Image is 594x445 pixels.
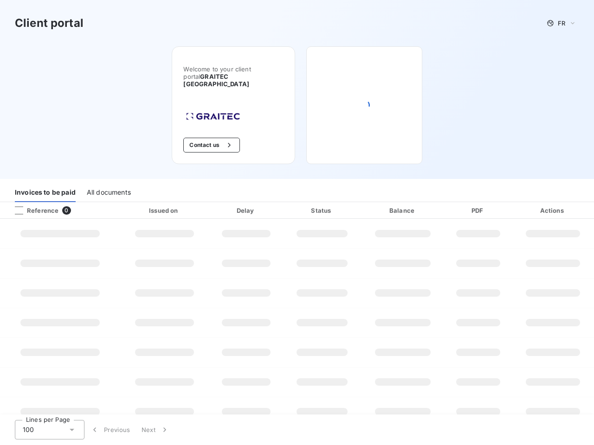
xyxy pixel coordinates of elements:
div: Invoices to be paid [15,183,76,202]
span: 0 [62,206,71,215]
button: Next [136,420,175,439]
div: PDF [447,206,510,215]
span: 100 [23,425,34,434]
button: Previous [84,420,136,439]
div: All documents [87,183,131,202]
button: Contact us [183,138,239,153]
div: Delay [211,206,282,215]
div: Status [285,206,359,215]
h3: Client portal [15,15,84,32]
span: Welcome to your client portal [183,65,284,88]
div: Reference [7,206,58,215]
div: Balance [362,206,443,215]
div: Actions [513,206,592,215]
span: GRAITEC [GEOGRAPHIC_DATA] [183,73,249,88]
span: FR [558,19,565,27]
img: Company logo [183,110,243,123]
div: Issued on [122,206,207,215]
